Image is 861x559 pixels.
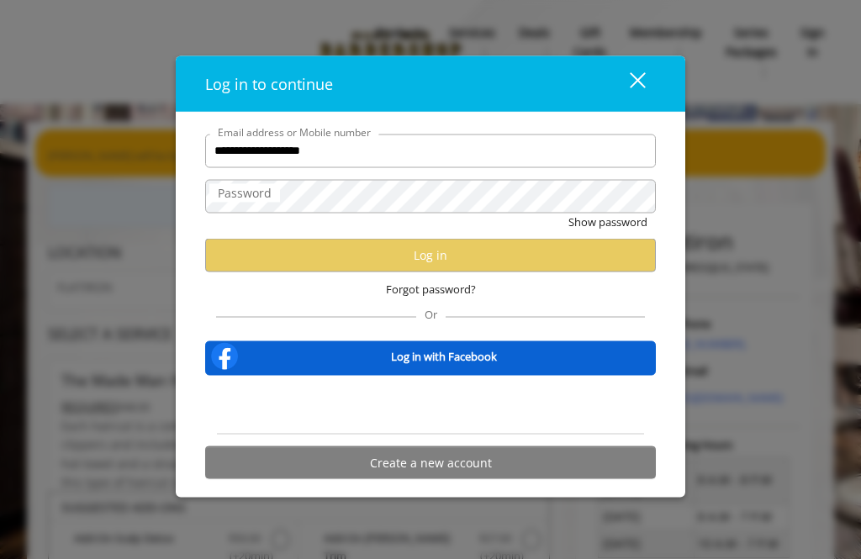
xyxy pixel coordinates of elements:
b: Log in with Facebook [391,347,497,365]
label: Password [209,183,280,202]
div: close dialog [610,71,644,97]
label: Email address or Mobile number [209,124,379,140]
img: facebook-logo [208,340,241,373]
button: close dialog [599,66,656,101]
span: Or [416,307,446,322]
input: Password [205,179,656,213]
iframe: Sign in with Google Button [345,387,516,424]
button: Log in [205,239,656,272]
span: Forgot password? [386,280,476,298]
span: Log in to continue [205,73,333,93]
button: Create a new account [205,446,656,479]
input: Email address or Mobile number [205,134,656,167]
button: Show password [568,213,647,230]
div: Sign in with Google. Opens in new tab [353,387,508,424]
